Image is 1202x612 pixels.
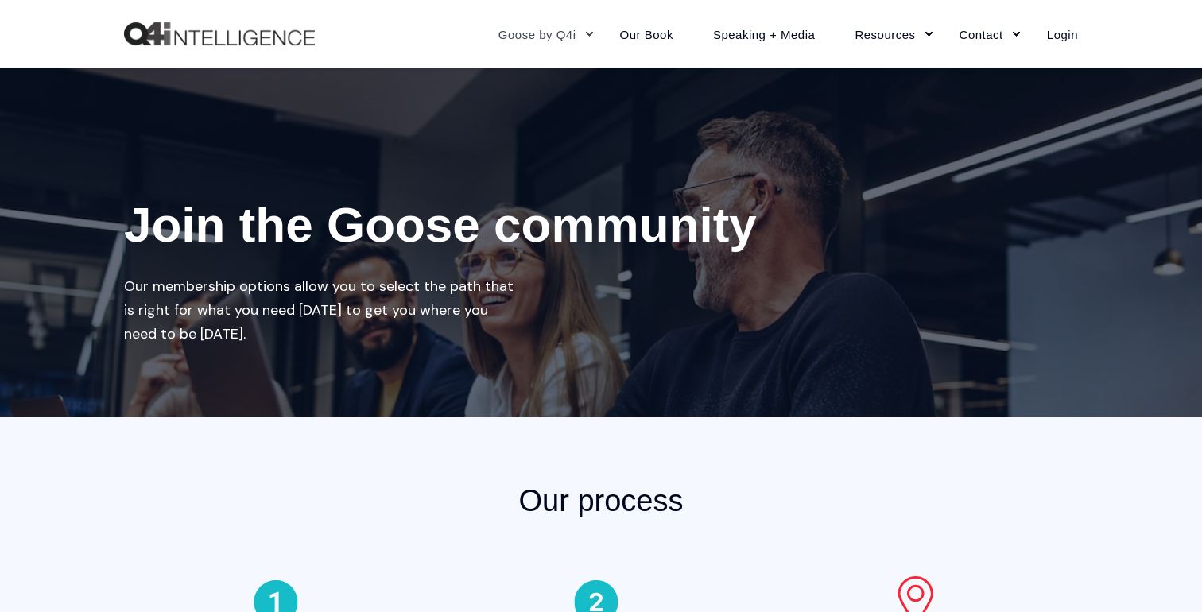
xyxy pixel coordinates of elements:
h2: Our process [335,481,867,521]
div: Our membership options allow you to select the path that is right for what you need [DATE] to get... [124,274,522,346]
a: Back to Home [124,22,315,46]
span: Join the Goose community [124,197,757,252]
iframe: Chat Widget [1123,536,1202,612]
img: Q4intelligence, LLC logo [124,22,315,46]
